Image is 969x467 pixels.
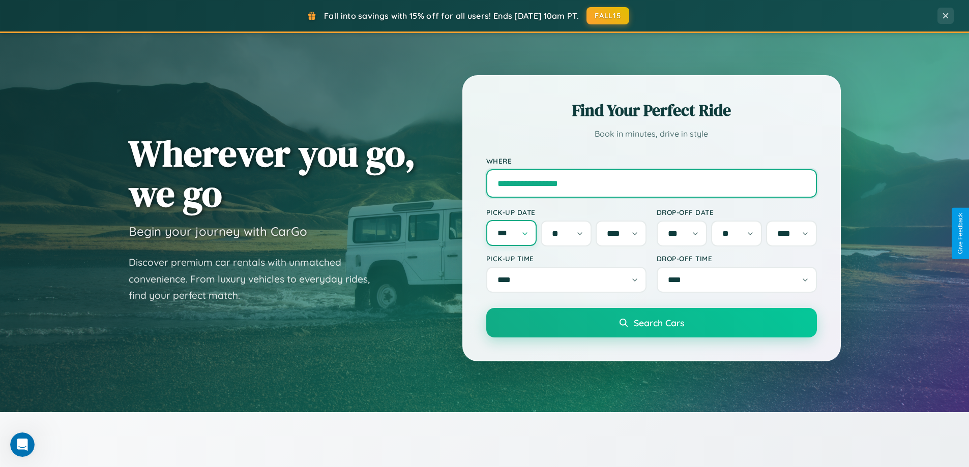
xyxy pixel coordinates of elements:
[957,213,964,254] div: Give Feedback
[486,127,817,141] p: Book in minutes, drive in style
[324,11,579,21] span: Fall into savings with 15% off for all users! Ends [DATE] 10am PT.
[486,157,817,165] label: Where
[586,7,629,24] button: FALL15
[10,432,35,457] iframe: Intercom live chat
[657,208,817,216] label: Drop-off Date
[129,254,383,304] p: Discover premium car rentals with unmatched convenience. From luxury vehicles to everyday rides, ...
[129,133,416,213] h1: Wherever you go, we go
[486,308,817,337] button: Search Cars
[634,317,684,328] span: Search Cars
[657,254,817,263] label: Drop-off Time
[129,224,307,239] h3: Begin your journey with CarGo
[486,99,817,121] h2: Find Your Perfect Ride
[486,208,647,216] label: Pick-up Date
[486,254,647,263] label: Pick-up Time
